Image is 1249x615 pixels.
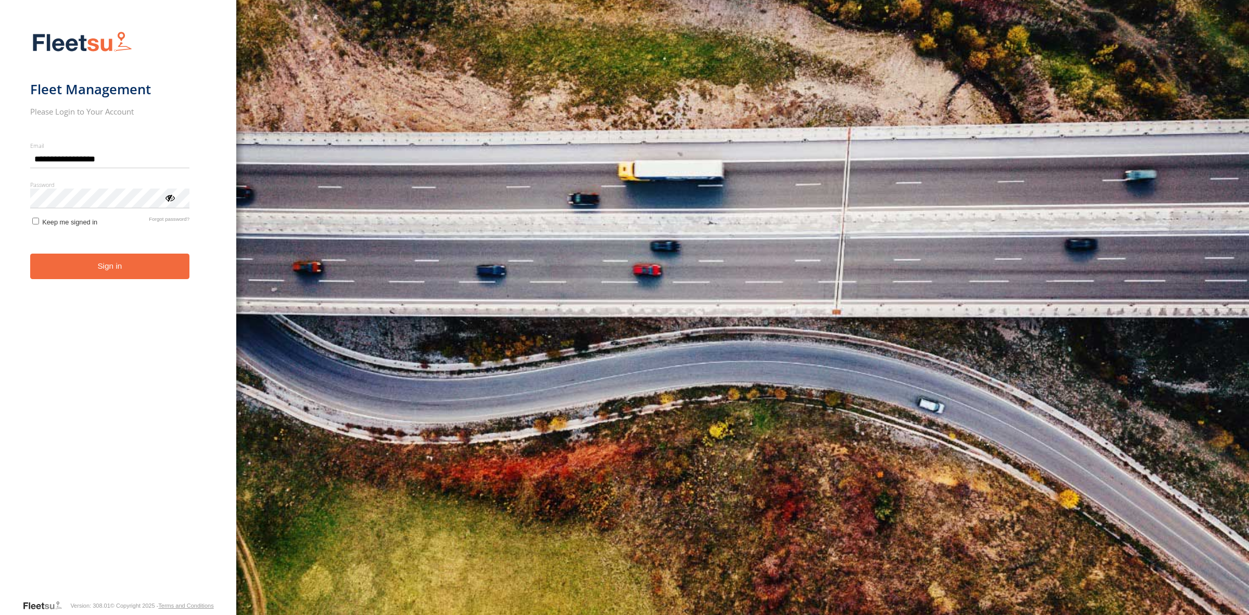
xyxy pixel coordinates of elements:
h1: Fleet Management [30,81,190,98]
form: main [30,25,207,599]
a: Visit our Website [22,600,70,611]
label: Password [30,181,190,189]
h2: Please Login to Your Account [30,106,190,117]
label: Email [30,142,190,149]
div: © Copyright 2025 - [110,603,214,609]
a: Forgot password? [149,216,189,226]
div: Version: 308.01 [70,603,110,609]
span: Keep me signed in [42,218,97,226]
img: Fleetsu [30,29,134,56]
input: Keep me signed in [32,218,39,224]
div: ViewPassword [164,192,175,203]
button: Sign in [30,254,190,279]
a: Terms and Conditions [158,603,213,609]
